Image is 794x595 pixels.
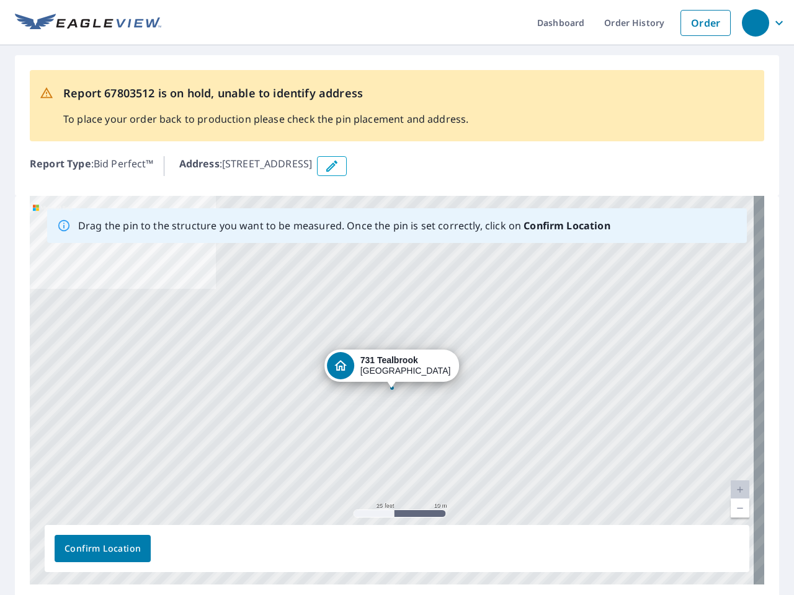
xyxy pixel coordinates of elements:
strong: 731 Tealbrook [360,355,418,365]
b: Confirm Location [524,219,610,232]
p: To place your order back to production please check the pin placement and address. [63,112,468,126]
a: Current Level 20, Zoom Out [731,499,749,518]
b: Report Type [30,157,91,170]
a: Order [680,10,731,36]
span: Confirm Location [65,541,141,557]
button: Confirm Location [55,535,151,562]
a: Current Level 20, Zoom In Disabled [731,480,749,499]
img: EV Logo [15,14,161,32]
p: : [STREET_ADDRESS] [179,156,313,176]
div: [GEOGRAPHIC_DATA] [360,355,451,376]
p: Report 67803512 is on hold, unable to identify address [63,85,468,102]
div: Dropped pin, building 1, Residential property, 731 Tealbrook Diamond City, AR 72644 [324,350,460,388]
p: Drag the pin to the structure you want to be measured. Once the pin is set correctly, click on [78,218,610,233]
p: : Bid Perfect™ [30,156,154,176]
b: Address [179,157,220,170]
